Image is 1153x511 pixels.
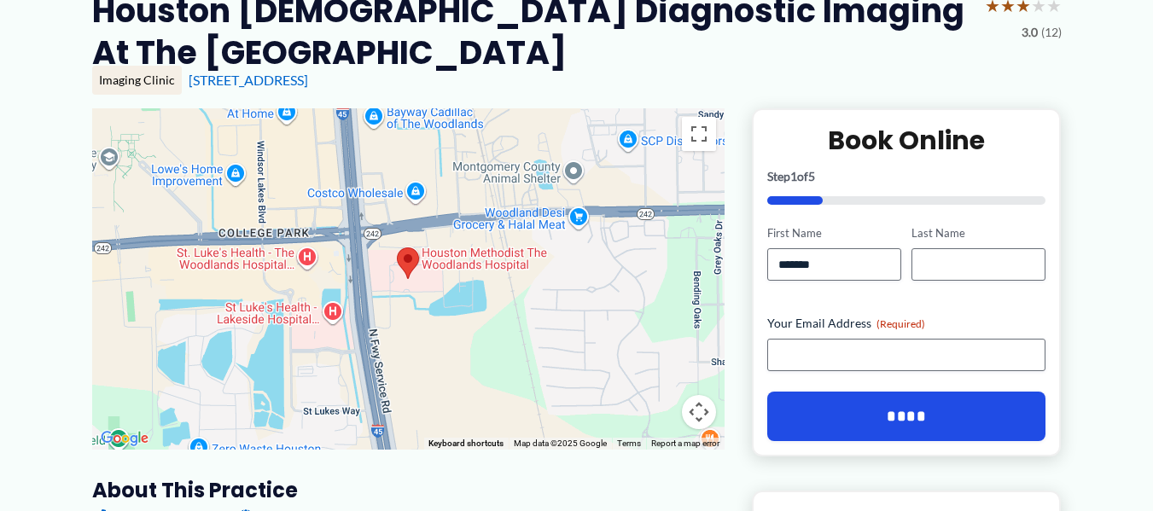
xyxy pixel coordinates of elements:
[96,427,153,450] a: Open this area in Google Maps (opens a new window)
[1041,21,1062,44] span: (12)
[682,395,716,429] button: Map camera controls
[790,169,797,183] span: 1
[617,438,641,448] a: Terms
[514,438,607,448] span: Map data ©2025 Google
[189,72,308,88] a: [STREET_ADDRESS]
[1022,21,1038,44] span: 3.0
[682,117,716,151] button: Toggle fullscreen view
[767,315,1046,332] label: Your Email Address
[876,317,925,330] span: (Required)
[92,66,182,95] div: Imaging Clinic
[767,225,901,241] label: First Name
[767,124,1046,157] h2: Book Online
[428,438,504,450] button: Keyboard shortcuts
[651,438,719,448] a: Report a map error
[808,169,815,183] span: 5
[96,427,153,450] img: Google
[767,171,1046,183] p: Step of
[92,477,725,503] h3: About this practice
[911,225,1045,241] label: Last Name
